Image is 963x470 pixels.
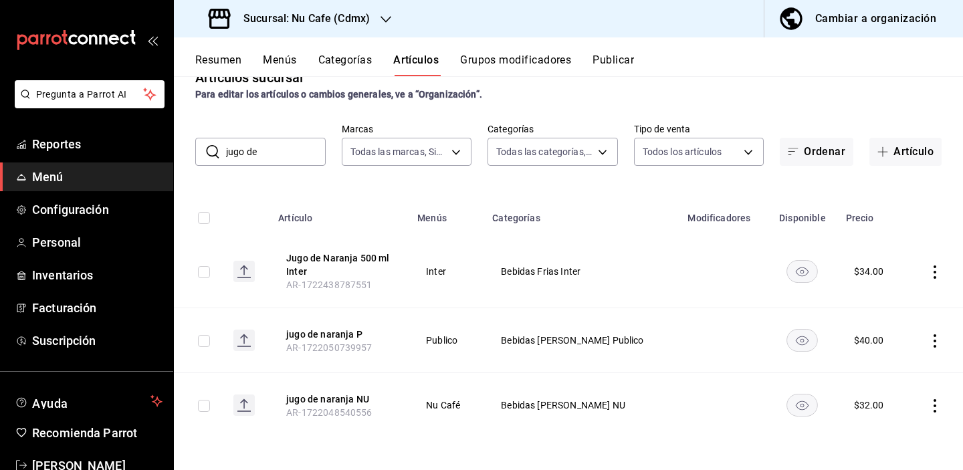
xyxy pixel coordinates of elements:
[32,233,163,251] span: Personal
[501,267,663,276] span: Bebidas Frias Inter
[32,332,163,350] span: Suscripción
[928,334,942,348] button: actions
[195,53,241,76] button: Resumen
[501,336,663,345] span: Bebidas [PERSON_NAME] Publico
[147,35,158,45] button: open_drawer_menu
[32,201,163,219] span: Configuración
[233,11,370,27] h3: Sucursal: Nu Cafe (Cdmx)
[869,138,942,166] button: Artículo
[32,168,163,186] span: Menú
[815,9,936,28] div: Cambiar a organización
[32,299,163,317] span: Facturación
[780,138,853,166] button: Ordenar
[854,398,884,412] div: $ 32.00
[286,407,372,418] span: AR-1722048540556
[36,88,144,102] span: Pregunta a Parrot AI
[195,89,482,100] strong: Para editar los artículos o cambios generales, ve a “Organización”.
[9,97,165,111] a: Pregunta a Parrot AI
[786,260,818,283] button: availability-product
[426,336,467,345] span: Publico
[593,53,634,76] button: Publicar
[15,80,165,108] button: Pregunta a Parrot AI
[318,53,372,76] button: Categorías
[32,266,163,284] span: Inventarios
[195,68,303,88] div: Artículos sucursal
[286,392,393,406] button: edit-product-location
[226,138,326,165] input: Buscar artículo
[350,145,447,158] span: Todas las marcas, Sin marca
[679,193,767,235] th: Modificadores
[286,251,393,278] button: edit-product-location
[286,328,393,341] button: edit-product-location
[488,124,618,134] label: Categorías
[393,53,439,76] button: Artículos
[32,135,163,153] span: Reportes
[426,267,467,276] span: Inter
[854,334,884,347] div: $ 40.00
[342,124,472,134] label: Marcas
[195,53,963,76] div: navigation tabs
[286,342,372,353] span: AR-1722050739957
[928,265,942,279] button: actions
[32,393,145,409] span: Ayuda
[286,279,372,290] span: AR-1722438787551
[32,424,163,442] span: Recomienda Parrot
[460,53,571,76] button: Grupos modificadores
[643,145,722,158] span: Todos los artículos
[634,124,764,134] label: Tipo de venta
[263,53,296,76] button: Menús
[854,265,884,278] div: $ 34.00
[767,193,837,235] th: Disponible
[496,145,593,158] span: Todas las categorías, Sin categoría
[928,399,942,413] button: actions
[786,394,818,417] button: availability-product
[426,400,467,410] span: Nu Café
[501,400,663,410] span: Bebidas [PERSON_NAME] NU
[786,329,818,352] button: availability-product
[838,193,907,235] th: Precio
[270,193,409,235] th: Artículo
[484,193,679,235] th: Categorías
[409,193,484,235] th: Menús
